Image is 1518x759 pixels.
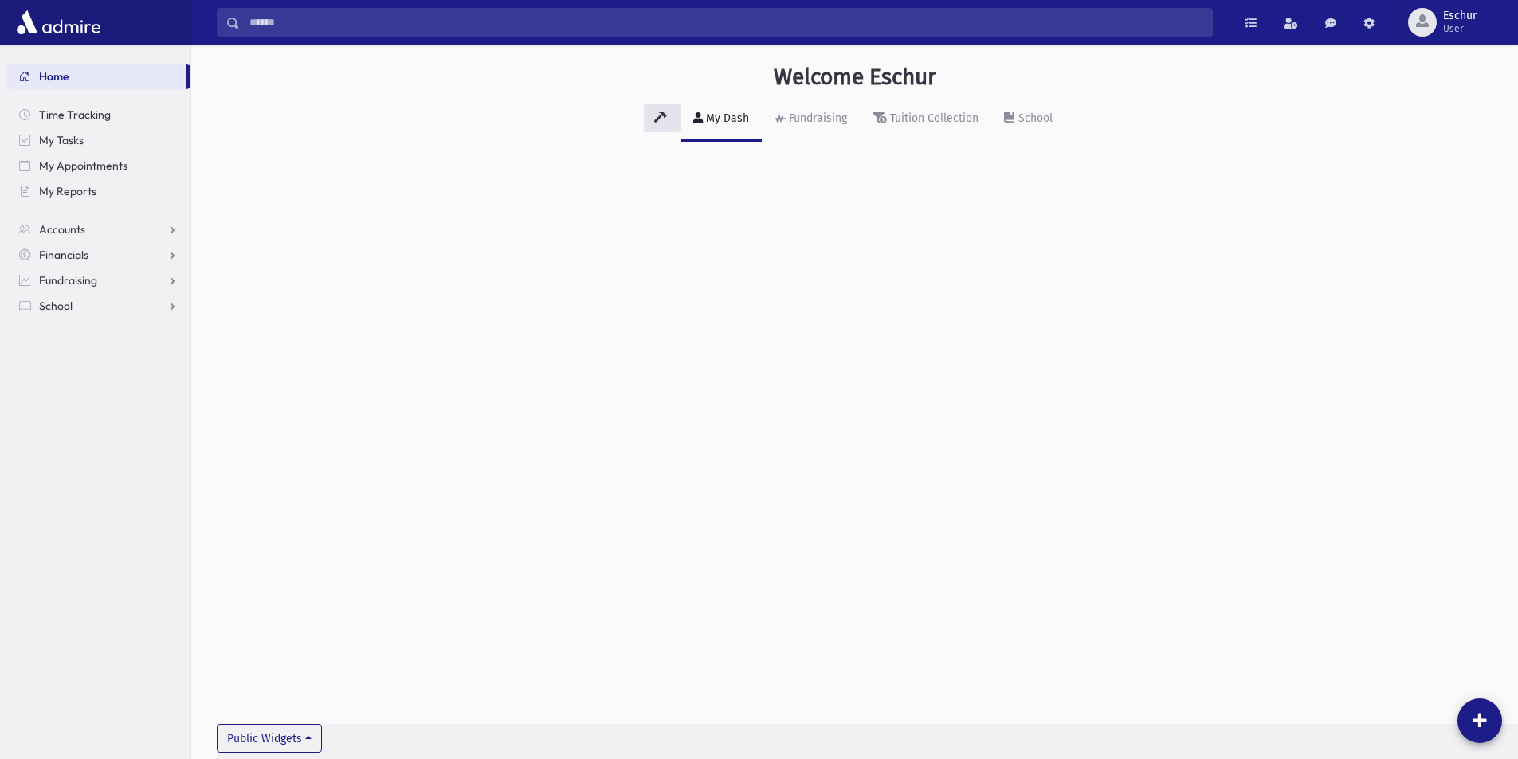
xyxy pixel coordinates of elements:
[6,102,190,127] a: Time Tracking
[1443,10,1477,22] span: Eschur
[39,133,84,147] span: My Tasks
[6,178,190,204] a: My Reports
[786,112,847,125] div: Fundraising
[6,293,190,319] a: School
[6,217,190,242] a: Accounts
[39,108,111,122] span: Time Tracking
[6,64,186,89] a: Home
[240,8,1212,37] input: Search
[762,97,860,142] a: Fundraising
[887,112,979,125] div: Tuition Collection
[991,97,1065,142] a: School
[774,64,936,91] h3: Welcome Eschur
[39,299,73,313] span: School
[1443,22,1477,35] span: User
[6,153,190,178] a: My Appointments
[6,242,190,268] a: Financials
[39,184,96,198] span: My Reports
[217,724,322,753] button: Public Widgets
[681,97,762,142] a: My Dash
[39,222,85,237] span: Accounts
[39,69,69,84] span: Home
[703,112,749,125] div: My Dash
[39,273,97,288] span: Fundraising
[39,158,127,173] span: My Appointments
[39,248,88,262] span: Financials
[860,97,991,142] a: Tuition Collection
[13,6,104,38] img: AdmirePro
[1015,112,1053,125] div: School
[6,127,190,153] a: My Tasks
[6,268,190,293] a: Fundraising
